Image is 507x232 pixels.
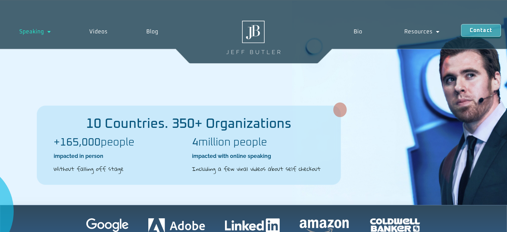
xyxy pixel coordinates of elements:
[383,24,461,39] a: Resources
[461,24,501,37] a: Contact
[333,24,384,39] a: Bio
[127,24,178,39] a: Blog
[70,24,127,39] a: Videos
[192,137,198,148] b: 4
[333,24,461,39] nav: Menu
[54,153,185,160] h2: impacted in person
[192,153,324,160] h2: impacted with online speaking
[54,137,185,148] h2: people
[37,117,341,131] h2: 10 Countries. 350+ Organizations
[54,137,101,148] b: +165,000
[192,137,324,148] h2: million people
[470,28,492,33] span: Contact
